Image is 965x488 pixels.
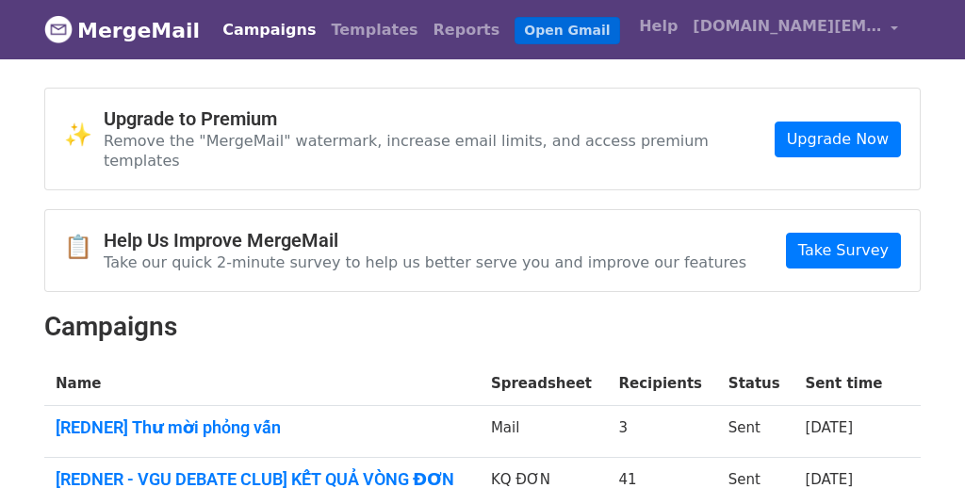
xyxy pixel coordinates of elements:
[64,122,104,149] span: ✨
[805,419,853,436] a: [DATE]
[793,362,897,406] th: Sent time
[805,471,853,488] a: [DATE]
[215,11,323,49] a: Campaigns
[104,252,746,272] p: Take our quick 2-minute survey to help us better serve you and improve our features
[786,233,901,268] a: Take Survey
[426,11,508,49] a: Reports
[871,398,965,488] iframe: Chat Widget
[64,234,104,261] span: 📋
[44,311,921,343] h2: Campaigns
[480,406,608,458] td: Mail
[480,362,608,406] th: Spreadsheet
[717,362,794,406] th: Status
[685,8,906,52] a: [DOMAIN_NAME][EMAIL_ADDRESS][DOMAIN_NAME]
[44,10,200,50] a: MergeMail
[775,122,901,157] a: Upgrade Now
[693,15,881,38] span: [DOMAIN_NAME][EMAIL_ADDRESS][DOMAIN_NAME]
[607,406,716,458] td: 3
[631,8,685,45] a: Help
[104,229,746,252] h4: Help Us Improve MergeMail
[717,406,794,458] td: Sent
[104,131,775,171] p: Remove the "MergeMail" watermark, increase email limits, and access premium templates
[44,362,480,406] th: Name
[515,17,619,44] a: Open Gmail
[607,362,716,406] th: Recipients
[44,15,73,43] img: MergeMail logo
[56,417,468,438] a: [REDNER] Thư mời phỏng vấn
[104,107,775,130] h4: Upgrade to Premium
[323,11,425,49] a: Templates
